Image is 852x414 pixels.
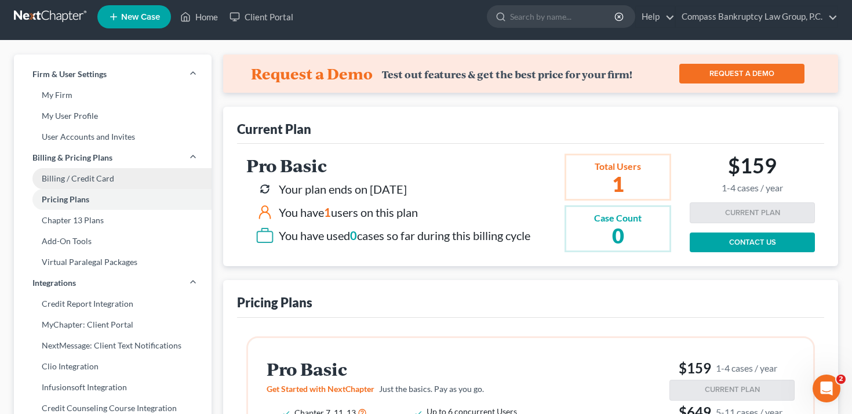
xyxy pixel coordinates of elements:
[14,64,212,85] a: Firm & User Settings
[14,210,212,231] a: Chapter 13 Plans
[14,147,212,168] a: Billing & Pricing Plans
[350,228,357,242] span: 0
[279,227,530,244] div: You have used cases so far during this billing cycle
[279,181,407,198] div: Your plan ends on [DATE]
[690,233,815,252] a: CONTACT US
[32,152,112,164] span: Billing & Pricing Plans
[279,204,418,221] div: You have users on this plan
[382,68,632,81] div: Test out features & get the best price for your firm!
[224,6,299,27] a: Client Portal
[669,380,795,401] button: CURRENT PLAN
[14,126,212,147] a: User Accounts and Invites
[14,252,212,273] a: Virtual Paralegal Packages
[14,189,212,210] a: Pricing Plans
[14,168,212,189] a: Billing / Credit Card
[594,225,642,246] h2: 0
[510,6,616,27] input: Search by name...
[594,212,642,225] div: Case Count
[690,202,815,223] button: CURRENT PLAN
[379,384,484,394] span: Just the basics. Pay as you go.
[594,160,642,173] div: Total Users
[121,13,160,21] span: New Case
[679,64,804,83] a: REQUEST A DEMO
[32,277,76,289] span: Integrations
[14,85,212,106] a: My Firm
[722,183,783,194] small: 1-4 cases / year
[267,384,374,394] span: Get Started with NextChapter
[14,335,212,356] a: NextMessage: Client Text Notifications
[14,356,212,377] a: Clio Integration
[14,106,212,126] a: My User Profile
[594,173,642,194] h2: 1
[14,231,212,252] a: Add-On Tools
[716,362,777,374] small: 1-4 cases / year
[237,121,311,137] div: Current Plan
[14,314,212,335] a: MyChapter: Client Portal
[676,6,838,27] a: Compass Bankruptcy Law Group, P.C.
[813,375,840,402] iframe: Intercom live chat
[14,293,212,314] a: Credit Report Integration
[14,377,212,398] a: Infusionsoft Integration
[669,359,795,377] h3: $159
[246,156,530,175] h2: Pro Basic
[324,205,331,219] span: 1
[722,153,783,193] h2: $159
[836,375,846,384] span: 2
[267,359,563,379] h2: Pro Basic
[32,68,107,80] span: Firm & User Settings
[237,294,312,311] div: Pricing Plans
[705,385,760,394] span: CURRENT PLAN
[14,273,212,293] a: Integrations
[636,6,675,27] a: Help
[251,64,373,83] h4: Request a Demo
[174,6,224,27] a: Home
